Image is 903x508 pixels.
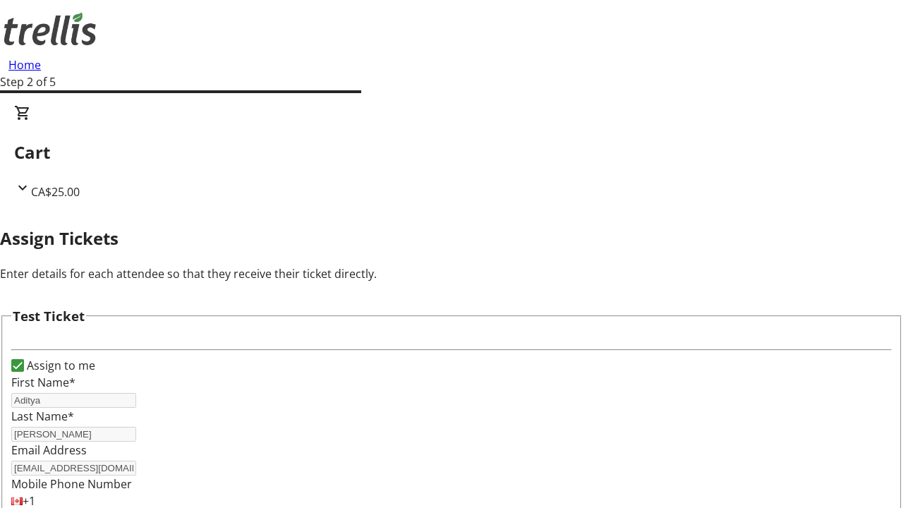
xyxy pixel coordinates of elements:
h3: Test Ticket [13,306,85,326]
div: CartCA$25.00 [14,104,889,200]
label: Mobile Phone Number [11,476,132,492]
label: First Name* [11,375,75,390]
h2: Cart [14,140,889,165]
label: Assign to me [24,357,95,374]
label: Last Name* [11,409,74,424]
span: CA$25.00 [31,184,80,200]
label: Email Address [11,442,87,458]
